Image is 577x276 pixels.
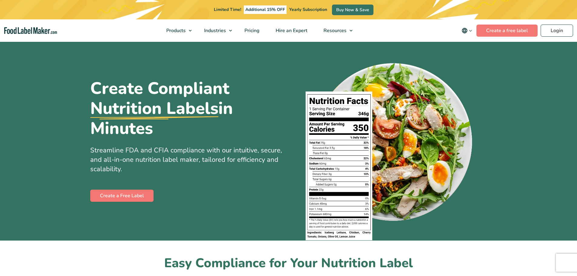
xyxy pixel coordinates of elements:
span: Limited Time! [214,7,241,12]
a: Products [158,19,195,42]
span: Hire an Expert [274,27,308,34]
a: Login [541,25,573,37]
a: Pricing [237,19,266,42]
img: A plate of food with a nutrition facts label on top of it. [306,59,474,241]
span: Products [164,27,186,34]
span: Streamline FDA and CFIA compliance with our intuitive, secure, and all-in-one nutrition label mak... [90,146,282,174]
span: Pricing [243,27,260,34]
span: Yearly Subscription [289,7,327,12]
h1: Create Compliant in Minutes [90,78,284,138]
span: Industries [202,27,227,34]
span: Additional 15% OFF [244,5,287,14]
a: Create a Free Label [90,190,154,202]
a: Industries [196,19,235,42]
a: Buy Now & Save [332,5,373,15]
h2: Easy Compliance for Your Nutrition Label [90,255,487,272]
u: Nutrition Labels [90,98,218,118]
span: Resources [322,27,347,34]
a: Hire an Expert [268,19,314,42]
a: Resources [316,19,356,42]
a: Create a free label [476,25,538,37]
